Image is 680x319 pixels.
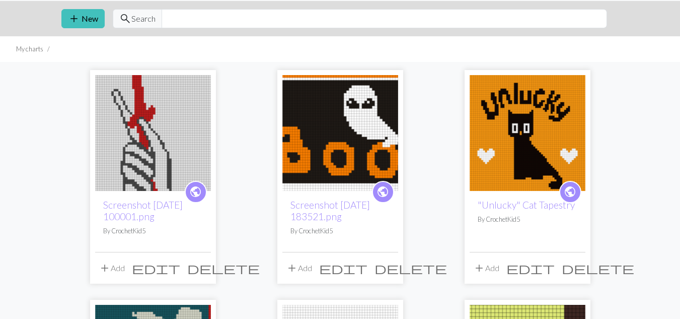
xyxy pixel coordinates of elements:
img: "Unlucky" Cat Tapestry [470,75,585,191]
button: Edit [316,259,371,278]
button: Add [282,259,316,278]
p: By CrochetKid5 [103,226,203,236]
span: delete [187,261,260,275]
a: Skeleton Holding Knife [95,127,211,137]
img: Screenshot 2025-09-16 183521.png [282,75,398,191]
i: Edit [132,262,180,274]
span: edit [132,261,180,275]
a: "Unlucky" Cat Tapestry [470,127,585,137]
span: public [564,184,576,200]
a: public [372,181,394,203]
span: search [119,12,131,26]
button: New [61,9,105,28]
a: "Unlucky" Cat Tapestry [478,199,575,211]
span: add [286,261,298,275]
button: Edit [128,259,184,278]
span: add [473,261,485,275]
span: Search [131,13,156,25]
span: add [99,261,111,275]
i: public [376,182,389,202]
i: public [564,182,576,202]
i: Edit [319,262,367,274]
a: public [185,181,207,203]
a: Screenshot [DATE] 183521.png [290,199,370,222]
i: Edit [506,262,555,274]
button: Edit [503,259,558,278]
span: edit [319,261,367,275]
p: By CrochetKid5 [290,226,390,236]
i: public [189,182,202,202]
button: Delete [558,259,638,278]
li: My charts [16,44,43,54]
p: By CrochetKid5 [478,215,577,224]
span: delete [562,261,634,275]
button: Add [95,259,128,278]
a: Screenshot 2025-09-16 183521.png [282,127,398,137]
a: Screenshot [DATE] 100001.png [103,199,183,222]
a: public [559,181,581,203]
img: Skeleton Holding Knife [95,75,211,191]
button: Add [470,259,503,278]
span: edit [506,261,555,275]
span: delete [374,261,447,275]
span: add [68,12,80,26]
span: public [376,184,389,200]
button: Delete [371,259,450,278]
button: Delete [184,259,263,278]
span: public [189,184,202,200]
